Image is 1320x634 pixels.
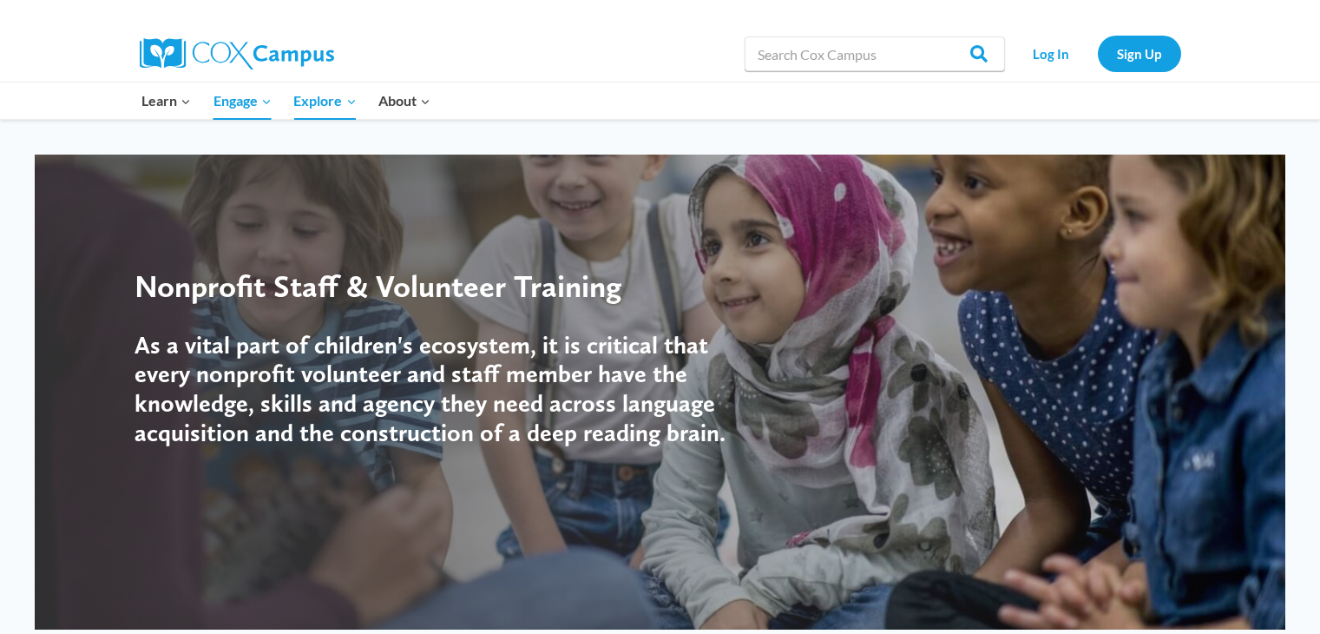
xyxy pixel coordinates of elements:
[1098,36,1181,71] a: Sign Up
[1014,36,1089,71] a: Log In
[293,89,356,112] span: Explore
[141,89,191,112] span: Learn
[140,38,334,69] img: Cox Campus
[135,267,751,305] div: Nonprofit Staff & Volunteer Training
[213,89,272,112] span: Engage
[745,36,1005,71] input: Search Cox Campus
[378,89,430,112] span: About
[131,83,442,119] nav: Primary Navigation
[135,331,751,447] h4: As a vital part of children's ecosystem, it is critical that every nonprofit volunteer and staff ...
[1014,36,1181,71] nav: Secondary Navigation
